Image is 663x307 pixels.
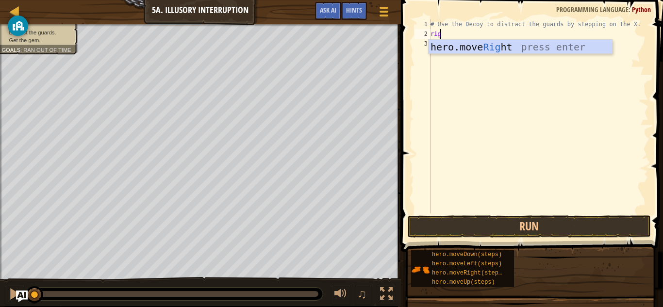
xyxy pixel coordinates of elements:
span: Programming language [556,5,629,14]
span: hero.moveDown(steps) [432,251,502,258]
button: Ask AI [16,291,28,302]
div: 3 [414,39,431,48]
li: Distract the guards. [1,29,72,36]
div: 1 [414,19,431,29]
button: Show game menu [372,2,396,25]
span: Distract the guards. [9,29,56,35]
span: Ran out of time [23,47,71,53]
button: Adjust volume [331,285,350,305]
img: portrait.png [411,260,430,279]
span: Hints [346,5,362,15]
button: GoGuardian Privacy Information [8,16,28,36]
span: Python [632,5,651,14]
button: ♫ [355,285,372,305]
button: Run [408,215,651,238]
span: hero.moveRight(steps) [432,270,505,276]
button: Ask AI [315,2,341,20]
button: Ctrl + P: Pause [5,285,24,305]
span: hero.moveLeft(steps) [432,260,502,267]
button: Toggle fullscreen [377,285,396,305]
span: hero.moveUp(steps) [432,279,495,286]
span: Get the gem. [9,37,41,43]
span: Ask AI [320,5,336,15]
div: 2 [414,29,431,39]
li: Get the gem. [1,36,72,44]
span: ♫ [357,287,367,301]
span: : [629,5,632,14]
